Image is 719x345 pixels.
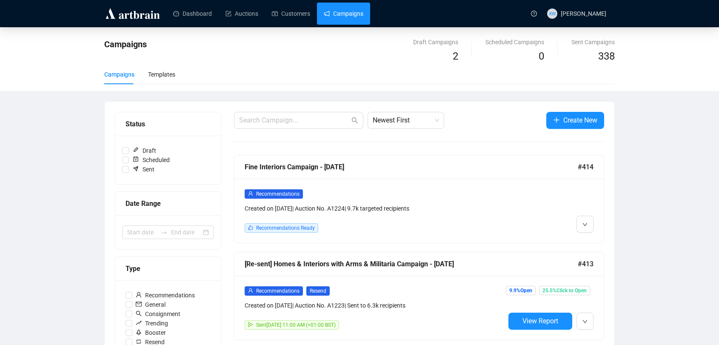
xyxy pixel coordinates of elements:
[522,317,558,325] span: View Report
[256,322,336,328] span: Sent [DATE] 11:00 AM (+01:00 BST)
[508,313,572,330] button: View Report
[485,37,544,47] div: Scheduled Campaigns
[132,309,184,319] span: Consignment
[136,320,142,326] span: rise
[561,10,606,17] span: [PERSON_NAME]
[136,311,142,316] span: search
[324,3,363,25] a: Campaigns
[582,222,588,227] span: down
[129,165,158,174] span: Sent
[578,259,593,269] span: #413
[248,225,253,230] span: like
[126,198,211,209] div: Date Range
[104,39,147,49] span: Campaigns
[248,288,253,293] span: user
[256,225,315,231] span: Recommendations Ready
[506,286,536,295] span: 9.9% Open
[245,204,505,213] div: Created on [DATE] | Auction No. A1224 | 9.7k targeted recipients
[136,301,142,307] span: mail
[161,229,168,236] span: swap-right
[104,70,134,79] div: Campaigns
[129,146,160,155] span: Draft
[563,115,597,125] span: Create New
[373,112,439,128] span: Newest First
[173,3,212,25] a: Dashboard
[553,117,560,123] span: plus
[136,292,142,298] span: user
[546,112,604,129] button: Create New
[306,286,330,296] span: Resend
[571,37,615,47] div: Sent Campaigns
[598,50,615,62] span: 338
[136,339,142,345] span: retweet
[582,319,588,324] span: down
[413,37,458,47] div: Draft Campaigns
[239,115,350,125] input: Search Campaign...
[129,155,173,165] span: Scheduled
[245,162,578,172] div: Fine Interiors Campaign - [DATE]
[578,162,593,172] span: #414
[161,229,168,236] span: to
[171,228,201,237] input: End date
[104,7,161,20] img: logo
[256,191,300,197] span: Recommendations
[234,155,604,243] a: Fine Interiors Campaign - [DATE]#414userRecommendationsCreated on [DATE]| Auction No. A1224| 9.7k...
[127,228,157,237] input: Start date
[136,329,142,335] span: rocket
[148,70,175,79] div: Templates
[126,119,211,129] div: Status
[234,252,604,340] a: [Re-sent] Homes & Interiors with Arms & Militaria Campaign - [DATE]#413userRecommendationsResendC...
[351,117,358,124] span: search
[248,322,253,327] span: send
[531,11,537,17] span: question-circle
[132,291,198,300] span: Recommendations
[549,10,556,17] span: KW
[126,263,211,274] div: Type
[539,286,590,295] span: 25.5% Click to Open
[245,259,578,269] div: [Re-sent] Homes & Interiors with Arms & Militaria Campaign - [DATE]
[272,3,310,25] a: Customers
[248,191,253,196] span: user
[132,328,169,337] span: Booster
[245,301,505,310] div: Created on [DATE] | Auction No. A1223 | Sent to 6.3k recipients
[453,50,458,62] span: 2
[132,319,171,328] span: Trending
[539,50,544,62] span: 0
[256,288,300,294] span: Recommendations
[132,300,169,309] span: General
[225,3,258,25] a: Auctions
